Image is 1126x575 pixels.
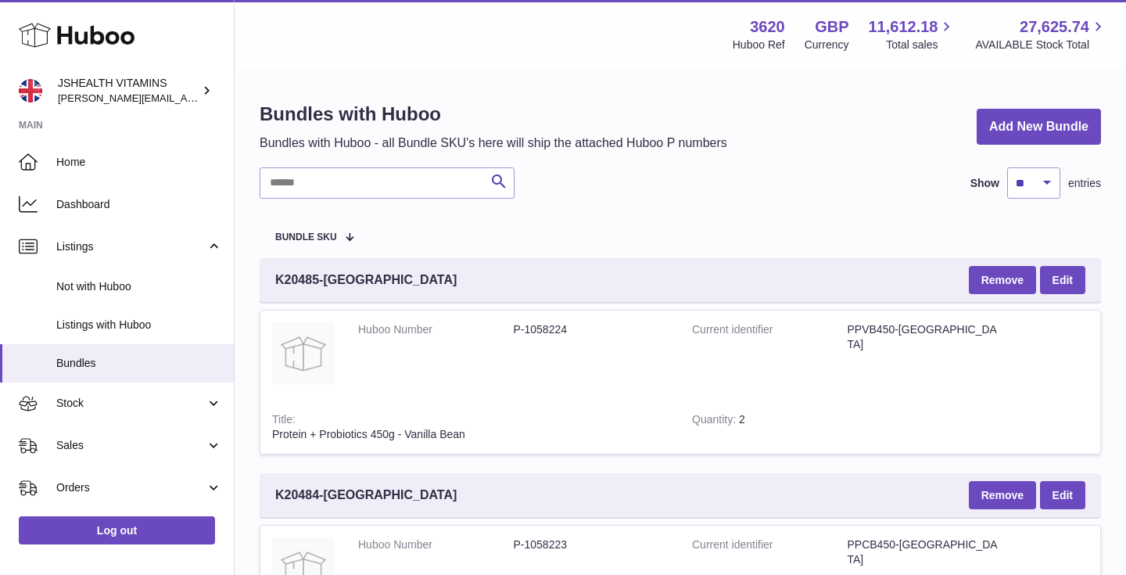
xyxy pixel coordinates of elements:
[56,155,222,170] span: Home
[19,516,215,544] a: Log out
[1040,481,1085,509] a: Edit
[275,232,337,243] span: Bundle SKU
[56,356,222,371] span: Bundles
[692,413,739,429] strong: Quantity
[272,413,296,429] strong: Title
[750,16,785,38] strong: 3620
[275,487,457,504] span: K20484-[GEOGRAPHIC_DATA]
[260,102,727,127] h1: Bundles with Huboo
[848,537,1003,567] dd: PPCB450-[GEOGRAPHIC_DATA]
[275,271,457,289] span: K20485-[GEOGRAPHIC_DATA]
[970,176,999,191] label: Show
[514,322,669,337] dd: P-1058224
[680,401,831,454] td: 2
[868,16,956,52] a: 11,612.18 Total sales
[886,38,956,52] span: Total sales
[1040,266,1085,294] a: Edit
[692,322,848,352] dt: Current identifier
[272,322,335,385] img: Protein + Probiotics 450g - Vanilla Bean
[692,537,848,567] dt: Current identifier
[358,322,514,337] dt: Huboo Number
[56,197,222,212] span: Dashboard
[1020,16,1089,38] span: 27,625.74
[1068,176,1101,191] span: entries
[58,76,199,106] div: JSHEALTH VITAMINS
[56,318,222,332] span: Listings with Huboo
[805,38,849,52] div: Currency
[358,537,514,552] dt: Huboo Number
[56,396,206,411] span: Stock
[19,79,42,102] img: francesca@jshealthvitamins.com
[733,38,785,52] div: Huboo Ref
[975,16,1107,52] a: 27,625.74 AVAILABLE Stock Total
[260,135,727,152] p: Bundles with Huboo - all Bundle SKU's here will ship the attached Huboo P numbers
[56,239,206,254] span: Listings
[56,279,222,294] span: Not with Huboo
[868,16,938,38] span: 11,612.18
[58,92,314,104] span: [PERSON_NAME][EMAIL_ADDRESS][DOMAIN_NAME]
[56,438,206,453] span: Sales
[969,266,1036,294] button: Remove
[975,38,1107,52] span: AVAILABLE Stock Total
[977,109,1101,146] a: Add New Bundle
[848,322,1003,352] dd: PPVB450-[GEOGRAPHIC_DATA]
[272,427,669,442] div: Protein + Probiotics 450g - Vanilla Bean
[56,480,206,495] span: Orders
[969,481,1036,509] button: Remove
[815,16,848,38] strong: GBP
[514,537,669,552] dd: P-1058223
